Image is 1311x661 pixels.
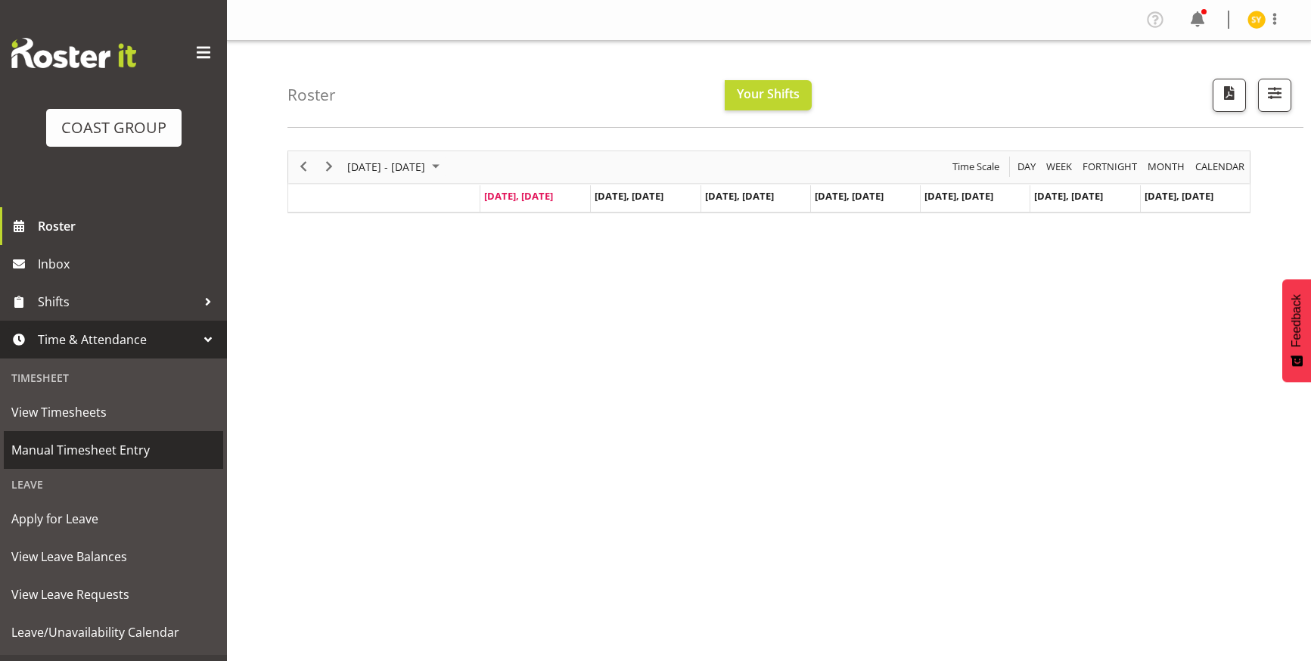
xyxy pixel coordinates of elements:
[1081,157,1139,176] span: Fortnight
[4,431,223,469] a: Manual Timesheet Entry
[1247,11,1266,29] img: seon-young-belding8911.jpg
[11,545,216,568] span: View Leave Balances
[11,507,216,530] span: Apply for Leave
[1193,157,1247,176] button: Month
[4,362,223,393] div: Timesheet
[1045,157,1073,176] span: Week
[11,439,216,461] span: Manual Timesheet Entry
[737,85,800,102] span: Your Shifts
[4,393,223,431] a: View Timesheets
[4,538,223,576] a: View Leave Balances
[290,151,316,183] div: previous period
[38,328,197,351] span: Time & Attendance
[11,621,216,644] span: Leave/Unavailability Calendar
[11,401,216,424] span: View Timesheets
[287,151,1250,213] div: Timeline Week of August 25, 2025
[1145,189,1213,203] span: [DATE], [DATE]
[924,189,993,203] span: [DATE], [DATE]
[316,151,342,183] div: next period
[950,157,1002,176] button: Time Scale
[4,613,223,651] a: Leave/Unavailability Calendar
[38,253,219,275] span: Inbox
[1194,157,1246,176] span: calendar
[38,290,197,313] span: Shifts
[11,38,136,68] img: Rosterit website logo
[4,576,223,613] a: View Leave Requests
[1258,79,1291,112] button: Filter Shifts
[38,215,219,237] span: Roster
[1034,189,1103,203] span: [DATE], [DATE]
[595,189,663,203] span: [DATE], [DATE]
[1282,279,1311,382] button: Feedback - Show survey
[294,157,314,176] button: Previous
[815,189,884,203] span: [DATE], [DATE]
[1044,157,1075,176] button: Timeline Week
[4,469,223,500] div: Leave
[705,189,774,203] span: [DATE], [DATE]
[1016,157,1037,176] span: Day
[319,157,340,176] button: Next
[725,80,812,110] button: Your Shifts
[342,151,449,183] div: August 25 - 31, 2025
[1146,157,1186,176] span: Month
[4,500,223,538] a: Apply for Leave
[61,116,166,139] div: COAST GROUP
[1290,294,1303,347] span: Feedback
[346,157,427,176] span: [DATE] - [DATE]
[287,86,336,104] h4: Roster
[1015,157,1039,176] button: Timeline Day
[484,189,553,203] span: [DATE], [DATE]
[11,583,216,606] span: View Leave Requests
[1080,157,1140,176] button: Fortnight
[1145,157,1188,176] button: Timeline Month
[345,157,446,176] button: August 2025
[1213,79,1246,112] button: Download a PDF of the roster according to the set date range.
[951,157,1001,176] span: Time Scale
